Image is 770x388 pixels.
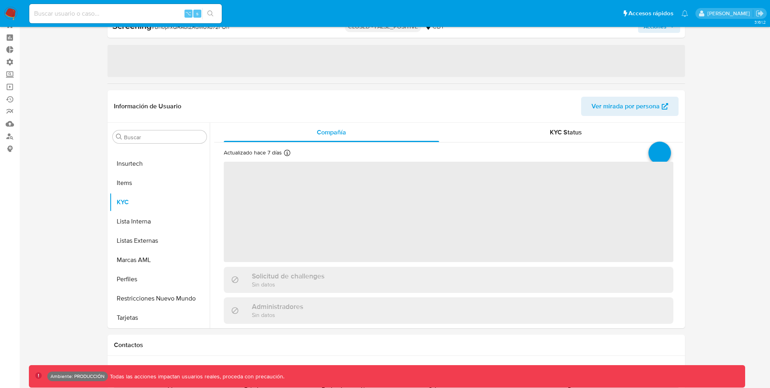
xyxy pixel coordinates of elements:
[681,10,688,17] a: Notificaciones
[202,8,219,19] button: search-icon
[756,9,764,18] a: Salir
[224,267,673,293] div: Solicitud de challengesSin datos
[107,45,685,77] span: ‌
[109,250,210,270] button: Marcas AML
[109,212,210,231] button: Lista Interna
[51,375,105,378] p: Ambiente: PRODUCCIÓN
[109,308,210,327] button: Tarjetas
[224,149,282,156] p: Actualizado hace 7 días
[124,134,203,141] input: Buscar
[754,19,766,25] span: 3.161.2
[592,97,660,116] span: Ver mirada por persona
[185,10,191,17] span: ⌥
[252,302,303,311] h3: Administradores
[252,272,324,280] h3: Solicitud de challenges
[628,9,673,18] span: Accesos rápidos
[224,297,673,323] div: AdministradoresSin datos
[109,173,210,193] button: Items
[196,10,199,17] span: s
[317,128,346,137] span: Compañía
[581,97,679,116] button: Ver mirada por persona
[550,128,582,137] span: KYC Status
[109,193,210,212] button: KYC
[114,102,181,110] h1: Información de Usuario
[29,8,222,19] input: Buscar usuario o caso...
[152,23,229,31] span: # Bf1opTxQRAbtZRdMUxd72FOh
[109,231,210,250] button: Listas Externas
[252,280,324,288] p: Sin datos
[109,270,210,289] button: Perfiles
[114,341,679,349] h1: Contactos
[116,134,122,140] button: Buscar
[224,162,673,262] span: ‌
[109,154,210,173] button: Insurtech
[252,311,303,319] p: Sin datos
[707,10,753,17] p: franco.barberis@mercadolibre.com
[109,289,210,308] button: Restricciones Nuevo Mundo
[108,373,284,380] p: Todas las acciones impactan usuarios reales, proceda con precaución.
